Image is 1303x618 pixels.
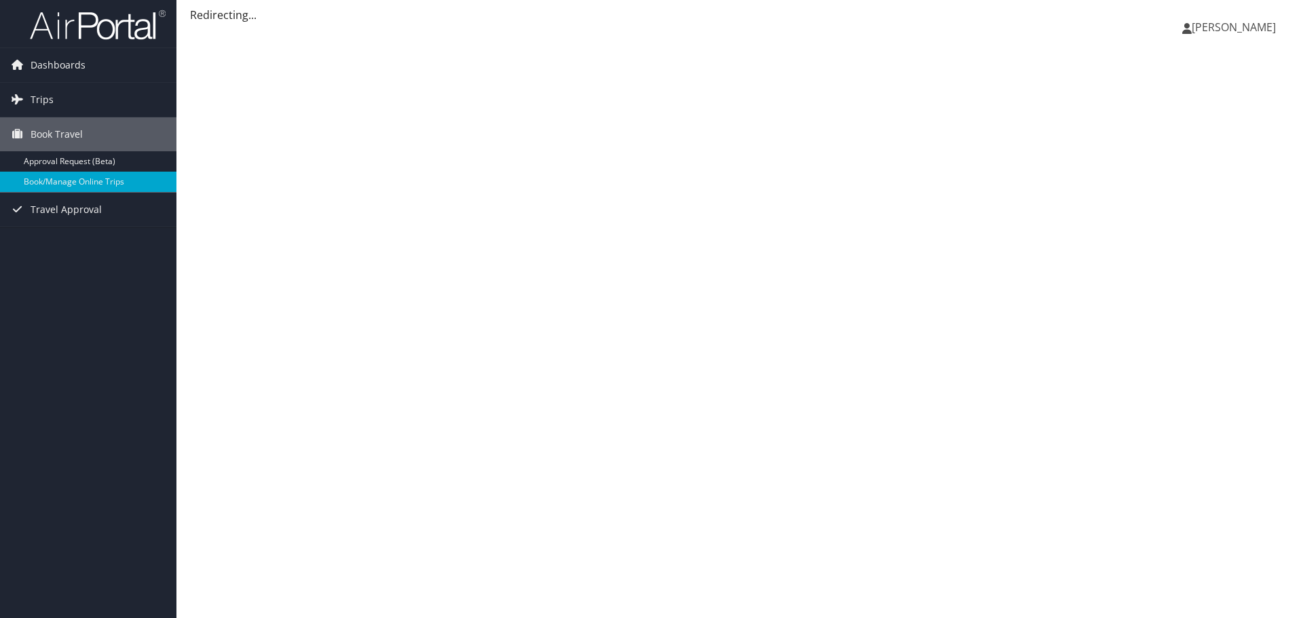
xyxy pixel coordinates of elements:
[31,83,54,117] span: Trips
[31,117,83,151] span: Book Travel
[190,7,1289,23] div: Redirecting...
[31,193,102,227] span: Travel Approval
[31,48,86,82] span: Dashboards
[1182,7,1289,47] a: [PERSON_NAME]
[1192,20,1276,35] span: [PERSON_NAME]
[30,9,166,41] img: airportal-logo.png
